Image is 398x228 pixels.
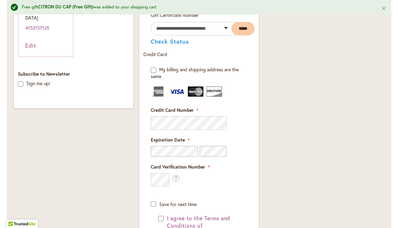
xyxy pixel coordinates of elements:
span: Subscribe to Newsletter [18,71,70,77]
span: Credit Card [143,51,167,57]
span: Credit Card Number [151,107,194,113]
span: Expiration Date [151,136,185,143]
strong: CITRON DU CAP (Free Gift) [38,4,93,10]
span: Save for next time [159,201,197,207]
a: 4152157125 [25,25,49,31]
span: Card Verification Number [151,163,205,170]
button: Edit [25,42,36,50]
img: Visa [169,86,185,97]
label: Sign me up! [26,80,50,86]
div: Free gift was added to your shopping cart [22,4,371,10]
span: My billing and shipping address are the same [151,66,239,79]
button: Check Status [151,39,189,44]
img: MasterCard [188,86,203,97]
img: American Express [151,86,166,97]
span: Edit [25,42,36,49]
span: Gift Certificate Number [151,12,199,18]
img: Discover [206,86,222,97]
iframe: Launch Accessibility Center [5,204,24,223]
